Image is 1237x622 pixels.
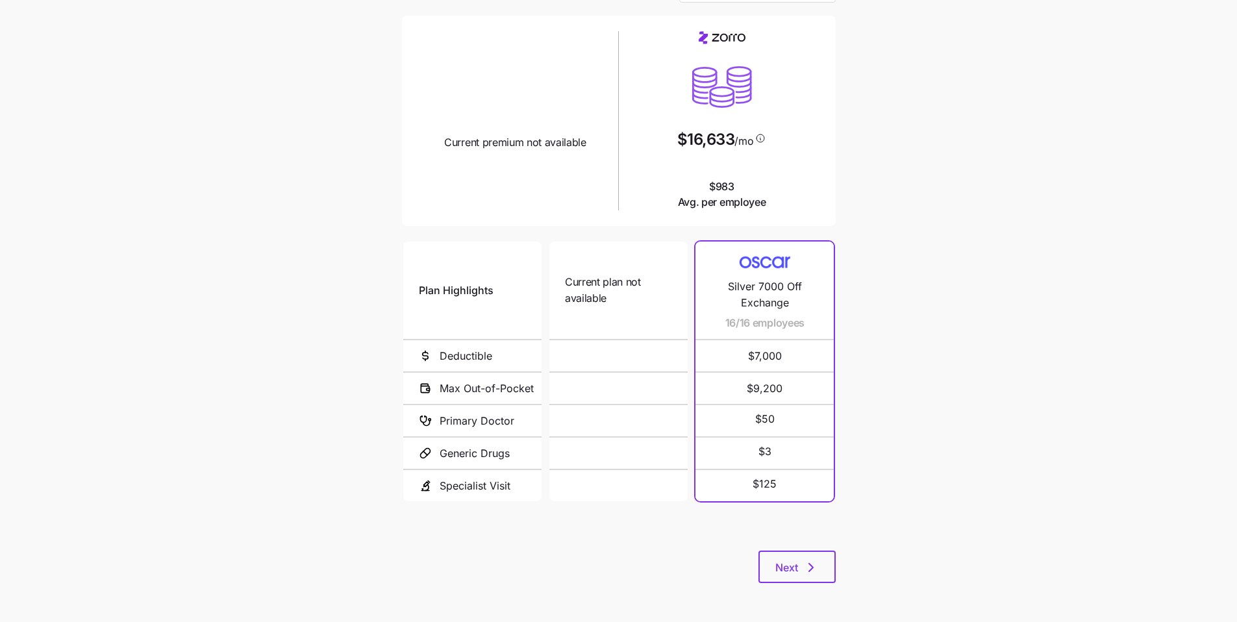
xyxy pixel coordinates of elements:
[440,478,510,494] span: Specialist Visit
[711,340,818,371] span: $7,000
[711,279,818,311] span: Silver 7000 Off Exchange
[734,136,753,146] span: /mo
[565,274,672,306] span: Current plan not available
[440,445,510,462] span: Generic Drugs
[725,315,805,331] span: 16/16 employees
[440,348,492,364] span: Deductible
[444,134,586,151] span: Current premium not available
[711,373,818,404] span: $9,200
[419,282,494,299] span: Plan Highlights
[753,476,777,492] span: $125
[758,443,771,460] span: $3
[758,551,836,583] button: Next
[775,560,798,575] span: Next
[678,194,766,210] span: Avg. per employee
[755,411,775,427] span: $50
[677,132,735,147] span: $16,633
[440,413,514,429] span: Primary Doctor
[440,380,534,397] span: Max Out-of-Pocket
[678,179,766,211] span: $983
[739,249,791,274] img: Carrier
